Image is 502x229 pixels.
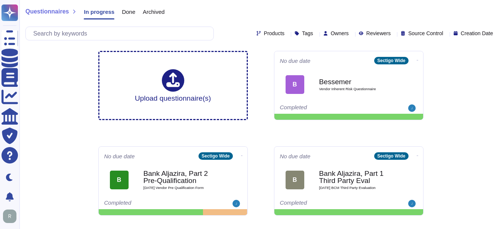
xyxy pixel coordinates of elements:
[232,200,240,207] img: user
[366,31,391,36] span: Reviewers
[408,31,443,36] span: Source Control
[286,75,304,94] div: B
[122,9,135,15] span: Done
[408,200,416,207] img: user
[84,9,114,15] span: In progress
[408,104,416,112] img: user
[1,208,22,225] button: user
[3,210,16,223] img: user
[25,9,69,15] span: Questionnaires
[374,152,408,160] div: Sectigo Wide
[264,31,284,36] span: Products
[30,27,213,40] input: Search by keywords
[461,31,493,36] span: Creation Date
[280,104,372,112] div: Completed
[143,9,164,15] span: Archived
[319,78,394,85] b: Bessemer
[198,152,232,160] div: Sectigo Wide
[331,31,349,36] span: Owners
[319,170,394,184] b: Bank Aljazira, Part 1 Third Party Eval
[280,58,311,64] span: No due date
[302,31,313,36] span: Tags
[104,200,196,207] div: Completed
[319,87,394,91] span: Vendor Inherent Risk Questionnaire
[319,186,394,190] span: [DATE] BCM Third Party Evaluation
[286,171,304,189] div: B
[144,170,218,184] b: Bank Aljazira, Part 2 Pre-Qualification
[280,200,372,207] div: Completed
[374,57,408,64] div: Sectigo Wide
[135,69,211,102] div: Upload questionnaire(s)
[110,171,129,189] div: B
[104,153,135,159] span: No due date
[144,186,218,190] span: [DATE] Vendor Pre Qualification Form
[280,153,311,159] span: No due date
